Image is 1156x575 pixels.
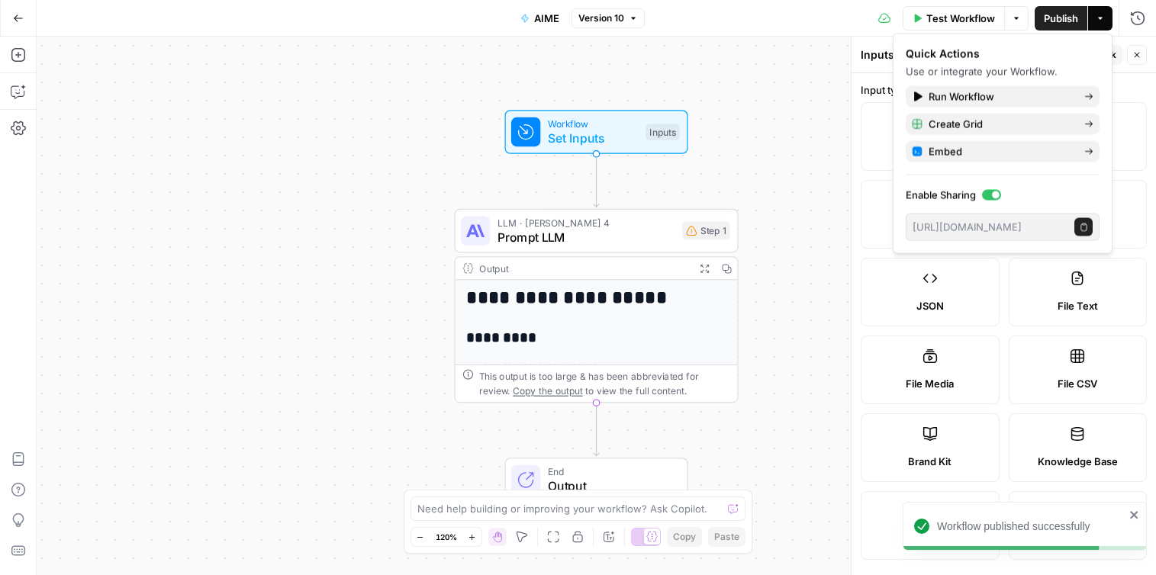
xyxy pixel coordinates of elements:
div: Output [479,261,688,275]
button: Publish [1035,6,1087,31]
span: AIME [534,11,559,26]
span: 120% [436,531,457,543]
div: This output is too large & has been abbreviated for review. to view the full content. [479,369,730,398]
span: Prompt LLM [497,228,675,246]
label: Enable Sharing [906,188,1100,203]
g: Edge from start to step_1 [594,154,599,207]
span: Publish [1044,11,1078,26]
button: AIME [511,6,568,31]
span: Paste [714,530,739,544]
button: Test Workflow [903,6,1004,31]
label: Input type [861,82,1147,98]
span: Version 10 [578,11,624,25]
span: Knowledge Base [1038,454,1118,469]
span: End [548,464,672,479]
button: Version 10 [572,8,645,28]
div: Workflow published successfully [937,519,1125,534]
span: File CSV [1058,376,1097,391]
button: Copy [667,527,702,547]
span: Test Workflow [926,11,995,26]
div: Step 1 [682,222,729,240]
div: EndOutput [455,458,739,502]
div: Inputs [646,124,679,140]
div: Quick Actions [906,47,1100,62]
span: Run Workflow [929,89,1072,104]
span: LLM · [PERSON_NAME] 4 [497,215,675,230]
span: Use or integrate your Workflow. [906,66,1058,78]
span: Output [548,477,672,495]
button: Paste [708,527,745,547]
g: Edge from step_1 to end [594,403,599,456]
span: Embed [929,144,1072,159]
span: Copy the output [513,385,582,396]
span: Copy [673,530,696,544]
span: Set Inputs [548,129,639,147]
div: Inputs [861,47,1070,63]
span: Create Grid [929,117,1072,132]
div: WorkflowSet InputsInputs [455,110,739,154]
span: File Media [906,376,954,391]
span: File Text [1058,298,1098,313]
span: Workflow [548,117,639,131]
span: Brand Kit [908,454,952,469]
button: close [1129,509,1140,521]
span: JSON [916,298,944,313]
